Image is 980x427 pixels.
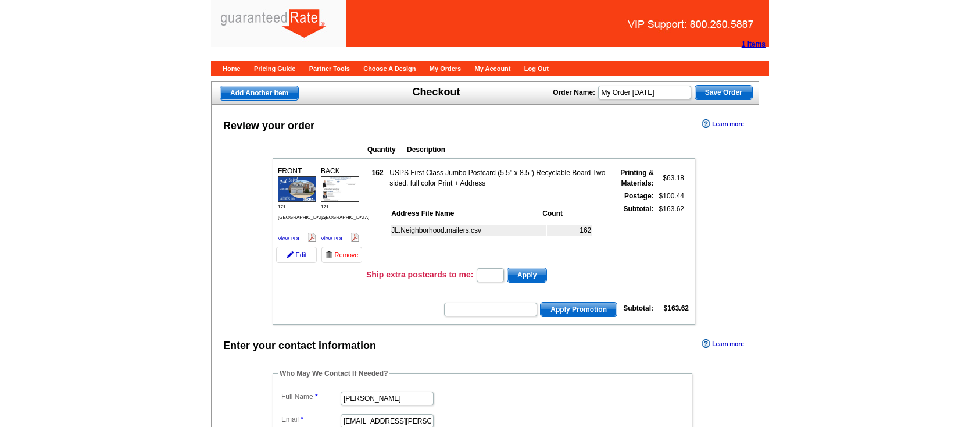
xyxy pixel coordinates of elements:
strong: Order Name: [553,88,595,97]
a: Log Out [524,65,549,72]
button: Apply Promotion [540,302,617,317]
td: $100.44 [656,190,685,202]
strong: Printing & Materials: [620,169,653,187]
a: Pricing Guide [254,65,296,72]
button: Save Order [695,85,753,100]
span: Save Order [695,86,752,99]
th: Address File Name [391,208,541,219]
a: Edit [276,247,317,263]
a: Add Another Item [220,86,299,101]
strong: Subtotal: [623,304,653,312]
a: Remove [321,247,362,263]
th: Count [542,208,592,219]
img: pencil-icon.gif [287,251,294,258]
td: 162 [547,225,592,236]
strong: 162 [372,169,384,177]
legend: Who May We Contact If Needed? [278,368,389,379]
a: Partner Tools [309,65,350,72]
label: Full Name [281,392,339,402]
img: pdf_logo.png [350,233,359,242]
a: My Account [475,65,511,72]
img: small-thumb.jpg [321,176,359,202]
strong: Subtotal: [624,205,654,213]
span: Add Another Item [220,86,298,100]
a: Home [223,65,241,72]
span: Apply [507,268,546,282]
strong: 1 Items [742,40,766,48]
div: FRONT [276,164,318,245]
td: JL.Neighborhood.mailers.csv [391,225,546,236]
h1: Checkout [413,86,460,98]
button: Apply [507,268,547,283]
div: Enter your contact information [223,338,376,354]
span: 171 [GEOGRAPHIC_DATA] ... [321,204,369,230]
img: pdf_logo.png [307,233,316,242]
a: Choose A Design [363,65,416,72]
h3: Ship extra postcards to me: [366,269,473,280]
a: My Orders [430,65,461,72]
img: trashcan-icon.gif [326,251,332,258]
img: small-thumb.jpg [278,176,316,202]
div: BACK [319,164,361,245]
th: Description [406,144,619,155]
a: View PDF [278,236,301,241]
div: Review your order [223,118,314,134]
td: $163.62 [656,203,685,264]
span: 171 [GEOGRAPHIC_DATA] ... [278,204,326,230]
td: USPS First Class Jumbo Postcard (5.5" x 8.5") Recyclable Board Two sided, full color Print + Address [389,167,608,189]
a: Learn more [702,119,743,129]
span: Apply Promotion [541,303,617,316]
strong: Postage: [624,192,654,200]
label: Email [281,414,339,425]
a: View PDF [321,236,344,241]
iframe: LiveChat chat widget [747,156,980,427]
td: $63.18 [656,167,685,189]
th: Quantity [367,144,405,155]
strong: $163.62 [664,304,689,312]
a: Learn more [702,339,743,348]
